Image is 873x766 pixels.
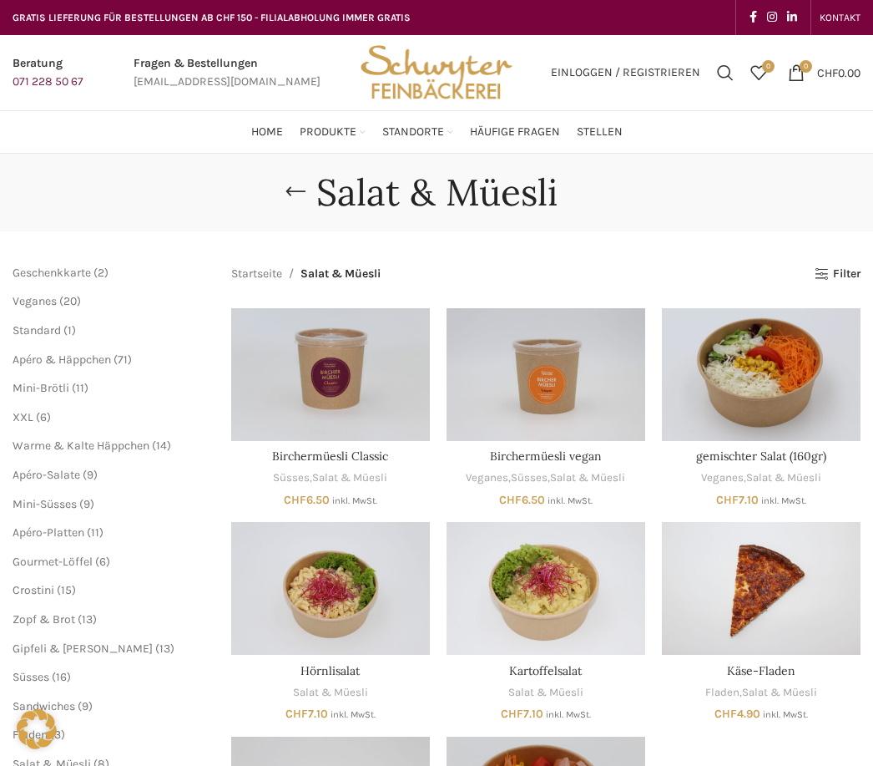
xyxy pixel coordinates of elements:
[251,115,283,149] a: Home
[13,294,57,308] span: Veganes
[662,685,860,701] div: ,
[746,470,821,486] a: Salat & Müesli
[382,115,453,149] a: Standorte
[499,493,522,507] span: CHF
[811,1,869,34] div: Secondary navigation
[470,115,560,149] a: Häufige Fragen
[716,493,739,507] span: CHF
[511,470,548,486] a: Süsses
[546,709,591,720] small: inkl. MwSt.
[300,115,366,149] a: Produkte
[285,707,308,721] span: CHF
[82,612,93,626] span: 13
[716,493,759,507] bdi: 7.10
[742,685,817,701] a: Salat & Müesli
[762,6,782,29] a: Instagram social link
[83,497,90,511] span: 9
[13,525,84,540] span: Apéro-Platten
[13,410,33,424] a: XXL
[332,495,377,506] small: inkl. MwSt.
[501,707,523,721] span: CHF
[662,308,860,441] a: gemischter Salat (160gr)
[99,555,106,569] span: 6
[13,612,75,626] a: Zopf & Brot
[705,685,739,701] a: Fladen
[662,522,860,655] a: Käse-Fladen
[231,265,381,283] nav: Breadcrumb
[156,439,167,453] span: 14
[470,124,560,140] span: Häufige Fragen
[272,449,388,464] a: Birchermüesli Classic
[13,670,49,684] a: Süsses
[762,60,775,73] span: 0
[159,642,170,656] span: 13
[817,65,860,79] bdi: 0.00
[447,470,645,486] div: , ,
[13,555,93,569] a: Gourmet-Löffel
[501,707,543,721] bdi: 7.10
[550,470,625,486] a: Salat & Müesli
[499,493,545,507] bdi: 6.50
[742,56,775,89] a: 0
[696,449,826,464] a: gemischter Salat (160gr)
[293,685,368,701] a: Salat & Müesli
[13,54,83,92] a: Infobox link
[134,54,320,92] a: Infobox link
[63,294,77,308] span: 20
[68,323,72,337] span: 1
[817,65,838,79] span: CHF
[577,115,623,149] a: Stellen
[118,353,128,367] span: 71
[490,449,602,464] a: Birchermüesli vegan
[782,6,802,29] a: Linkedin social link
[300,124,356,140] span: Produkte
[13,266,91,280] a: Geschenkkarte
[316,170,558,215] h1: Salat & Müesli
[709,56,742,89] a: Suchen
[508,685,583,701] a: Salat & Müesli
[820,1,860,34] a: KONTAKT
[231,470,430,486] div: ,
[13,439,149,453] a: Warme & Kalte Häppchen
[13,642,153,656] a: Gipfeli & [PERSON_NAME]
[275,175,316,209] a: Go back
[56,670,67,684] span: 16
[13,323,61,337] a: Standard
[76,381,84,395] span: 11
[13,353,111,367] a: Apéro & Häppchen
[285,707,328,721] bdi: 7.10
[714,707,737,721] span: CHF
[714,707,760,721] bdi: 4.90
[40,410,47,424] span: 6
[98,266,104,280] span: 2
[284,493,306,507] span: CHF
[13,468,80,482] a: Apéro-Salate
[284,493,330,507] bdi: 6.50
[551,67,700,79] span: Einloggen / Registrieren
[13,583,54,597] a: Crostini
[542,56,709,89] a: Einloggen / Registrieren
[300,265,381,283] span: Salat & Müesli
[447,308,645,441] a: Birchermüesli vegan
[548,495,593,506] small: inkl. MwSt.
[355,64,518,79] a: Site logo
[742,56,775,89] div: Meine Wunschliste
[780,56,869,89] a: 0 CHF0.00
[91,525,99,540] span: 11
[312,470,387,486] a: Salat & Müesli
[4,115,869,149] div: Main navigation
[231,265,282,283] a: Startseite
[231,522,430,655] a: Hörnlisalat
[87,468,93,482] span: 9
[331,709,376,720] small: inkl. MwSt.
[447,522,645,655] a: Kartoffelsalat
